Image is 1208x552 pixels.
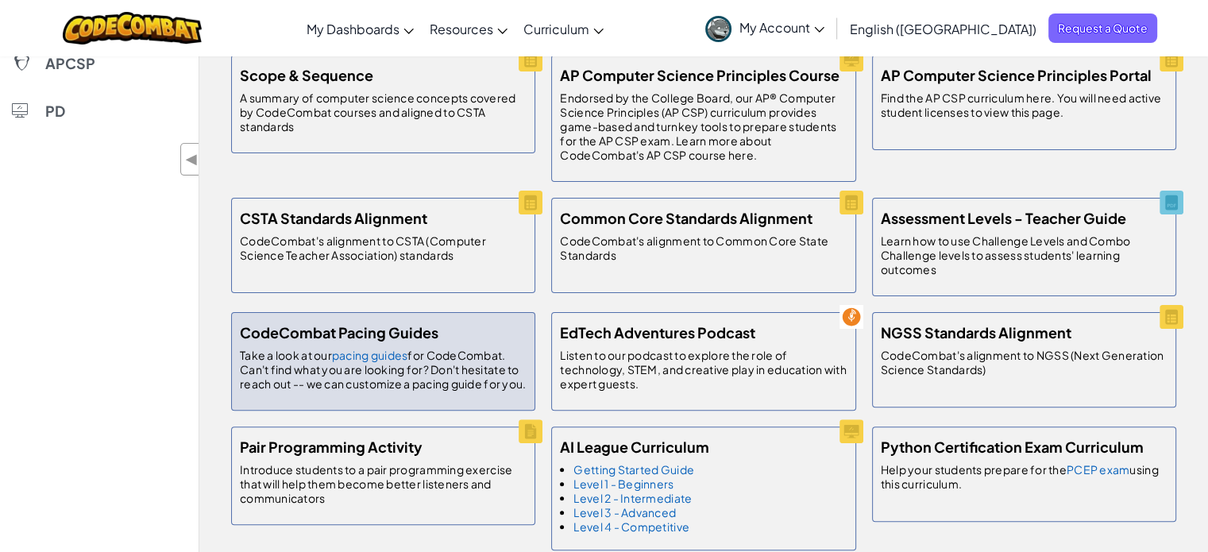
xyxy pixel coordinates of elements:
h5: AP Computer Science Principles Course [560,64,839,87]
img: avatar [705,16,731,42]
p: Learn how to use Challenge Levels and Combo Challenge levels to assess students' learning outcomes [881,234,1167,276]
h5: AI League Curriculum [560,435,709,458]
h5: Pair Programming Activity [240,435,423,458]
p: Introduce students to a pair programming exercise that will help them become better listeners and... [240,462,527,505]
h5: EdTech Adventures Podcast [560,321,755,344]
span: ◀ [185,148,199,171]
a: Request a Quote [1048,14,1157,43]
a: English ([GEOGRAPHIC_DATA]) [842,7,1044,50]
img: CodeCombat logo [63,12,202,44]
p: Endorsed by the College Board, our AP® Computer Science Principles (AP CSP) curriculum provides g... [560,91,847,162]
h5: Scope & Sequence [240,64,373,87]
h5: Python Certification Exam Curriculum [881,435,1144,458]
h5: Assessment Levels - Teacher Guide [881,207,1126,230]
p: CodeCombat's alignment to NGSS (Next Generation Science Standards) [881,348,1167,376]
a: PCEP exam [1067,462,1129,477]
a: Getting Started Guide [573,462,694,477]
p: CodeCombat's alignment to Common Core State Standards [560,234,847,262]
a: Level 3 - Advanced [573,505,676,519]
a: Level 4 - Competitive [573,519,689,534]
a: Assessment Levels - Teacher Guide Learn how to use Challenge Levels and Combo Challenge levels to... [864,190,1184,304]
span: My Dashboards [307,21,399,37]
h5: Common Core Standards Alignment [560,207,812,230]
a: Scope & Sequence A summary of computer science concepts covered by CodeCombat courses and aligned... [223,47,543,161]
p: Help your students prepare for the using this curriculum. [881,462,1167,491]
p: CodeCombat's alignment to CSTA (Computer Science Teacher Association) standards [240,234,527,262]
a: AP Computer Science Principles Portal Find the AP CSP curriculum here. You will need active stude... [864,47,1184,158]
p: Find the AP CSP curriculum here. You will need active student licenses to view this page. [881,91,1167,119]
p: Take a look at our for CodeCombat. Can't find what you are looking for? Don't hesitate to reach o... [240,348,527,391]
a: Resources [422,7,515,50]
h5: NGSS Standards Alignment [881,321,1071,344]
span: My Account [739,19,824,36]
a: CodeCombat Pacing Guides Take a look at ourpacing guidesfor CodeCombat. Can't find what you are l... [223,304,543,419]
a: Python Certification Exam Curriculum Help your students prepare for thePCEP examusing this curric... [864,419,1184,530]
a: My Account [697,3,832,53]
a: Pair Programming Activity Introduce students to a pair programming exercise that will help them b... [223,419,543,533]
a: NGSS Standards Alignment CodeCombat's alignment to NGSS (Next Generation Science Standards) [864,304,1184,415]
a: My Dashboards [299,7,422,50]
span: English ([GEOGRAPHIC_DATA]) [850,21,1036,37]
span: Curriculum [523,21,589,37]
a: AP Computer Science Principles Course Endorsed by the College Board, our AP® Computer Science Pri... [543,47,863,190]
p: A summary of computer science concepts covered by CodeCombat courses and aligned to CSTA standards [240,91,527,133]
a: Level 2 - Intermediate [573,491,692,505]
a: pacing guides [332,348,408,362]
a: CSTA Standards Alignment CodeCombat's alignment to CSTA (Computer Science Teacher Association) st... [223,190,543,301]
a: Level 1 - Beginners [573,477,673,491]
p: Listen to our podcast to explore the role of technology, STEM, and creative play in education wit... [560,348,847,391]
a: Curriculum [515,7,612,50]
a: Common Core Standards Alignment CodeCombat's alignment to Common Core State Standards [543,190,863,301]
h5: CSTA Standards Alignment [240,207,427,230]
h5: AP Computer Science Principles Portal [881,64,1152,87]
h5: CodeCombat Pacing Guides [240,321,438,344]
span: Resources [430,21,493,37]
a: EdTech Adventures Podcast Listen to our podcast to explore the role of technology, STEM, and crea... [543,304,863,419]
